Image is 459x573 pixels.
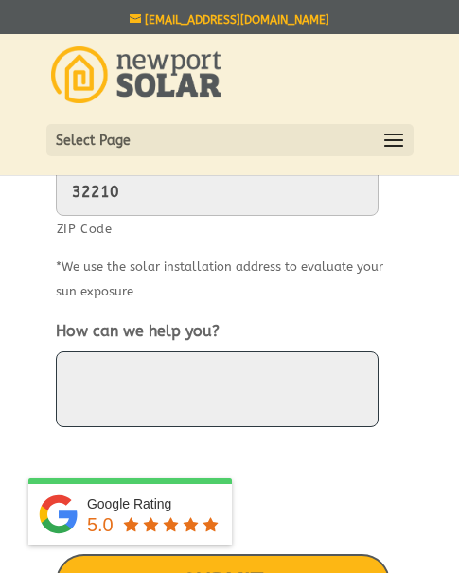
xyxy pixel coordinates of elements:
[56,130,131,152] span: Select Page
[130,13,329,27] a: [EMAIL_ADDRESS][DOMAIN_NAME]
[87,494,222,513] div: Google Rating
[56,450,344,524] iframe: reCAPTCHA
[56,250,390,304] div: *We use the solar installation address to evaluate your sun exposure
[87,514,114,535] span: 5.0
[57,217,379,242] label: ZIP Code
[51,46,221,103] img: Newport Solar | Solar Energy Optimized.
[56,322,220,342] label: How can we help you?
